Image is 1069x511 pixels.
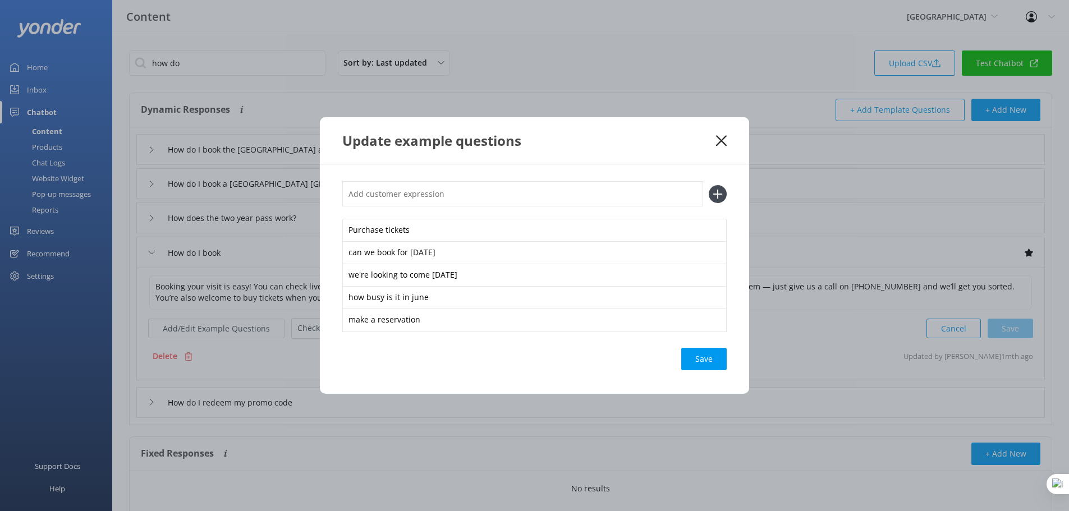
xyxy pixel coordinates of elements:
div: how busy is it in june [342,286,727,310]
div: Update example questions [342,131,716,150]
div: we're looking to come [DATE] [342,264,727,287]
button: Close [716,135,727,146]
div: can we book for [DATE] [342,241,727,265]
input: Add customer expression [342,181,703,206]
div: Purchase tickets [342,219,727,242]
button: Save [681,348,727,370]
div: make a reservation [342,309,727,332]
